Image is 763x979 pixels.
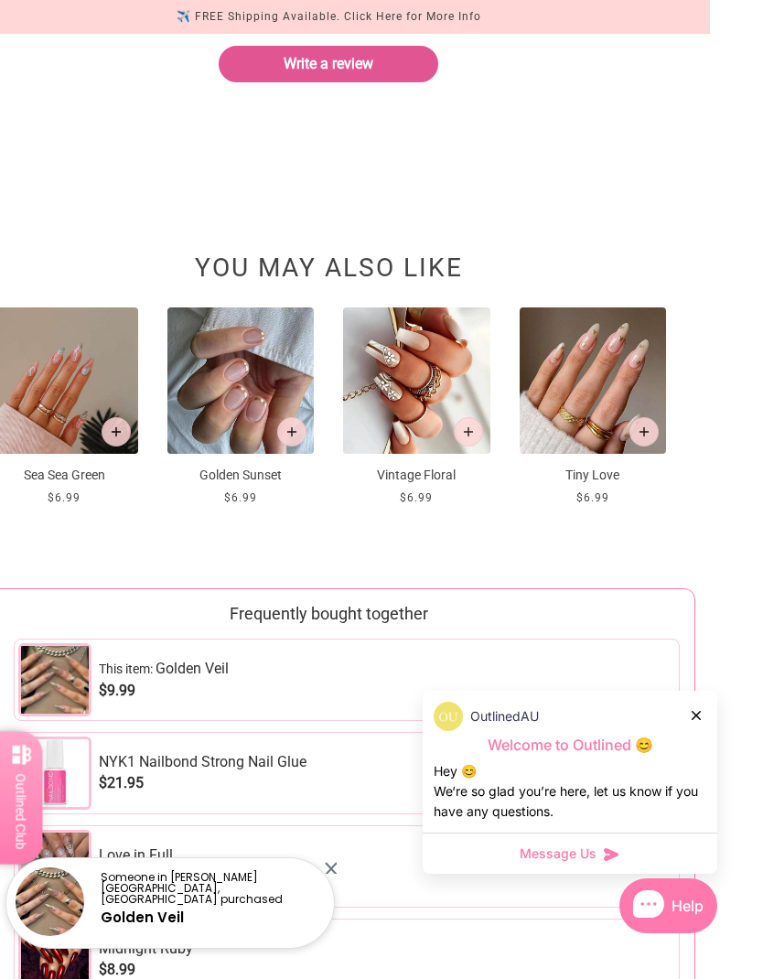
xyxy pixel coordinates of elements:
p: Tiny Love [520,466,667,485]
a: This item: Golden Veil [99,660,672,678]
p: Golden Sunset [167,466,315,485]
img: data:image/png;base64,iVBORw0KGgoAAAANSUhEUgAAACQAAAAkCAYAAADhAJiYAAAAAXNSR0IArs4c6QAAAERlWElmTU0... [434,702,463,731]
span: $21.95 [99,774,144,791]
p: OutlinedAU [470,706,539,726]
button: Add to cart [102,417,131,446]
a: NYK1 Nailbond Strong Nail Glue [99,754,672,770]
a: Love in Full [99,847,672,864]
a: Golden Veil [101,908,184,927]
span: Message Us [520,845,596,863]
span: This item : [99,662,156,676]
span: $6.99 [224,491,257,504]
div: Hey 😊 We‘re so glad you’re here, let us know if you have any questions. [434,761,706,822]
p: Vintage Floral [343,466,490,485]
button: Add to cart [454,417,483,446]
p: Someone in [PERSON_NAME][GEOGRAPHIC_DATA], [GEOGRAPHIC_DATA] purchased [101,872,318,905]
span: Golden Veil [99,660,672,678]
a: Vintage Floral - Press On NailsVintage Floral - Press On Nails Add to cart Vintage Floral $6.99 [343,307,490,509]
span: $6.99 [576,491,609,504]
button: Add to cart [277,417,306,446]
span: $8.99 [99,961,135,978]
a: Tiny Love - Press On NailsTiny Love - Press On Nails Add to cart Tiny Love $6.99 [520,307,667,509]
span: $6.99 [48,491,81,504]
button: Add to cart [629,417,659,446]
span: $6.99 [400,491,433,504]
a: Golden Sunset - Press On NailsGolden Sunset - Press On Nails Add to cart Golden Sunset $6.99 [167,307,315,509]
a: Midnight Ruby [99,941,672,957]
a: Write a review [219,46,438,82]
span: $9.99 [99,682,135,699]
div: ✈️ FREE Shipping Available. Click Here for More Info [177,7,481,27]
p: Welcome to Outlined 😊 [434,736,706,755]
